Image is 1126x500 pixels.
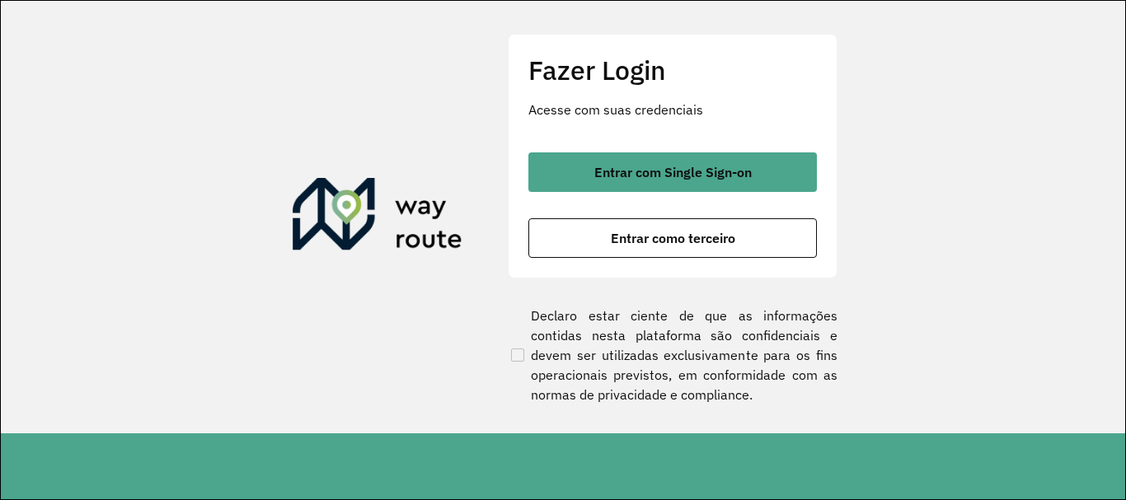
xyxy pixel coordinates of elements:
p: Acesse com suas credenciais [528,100,817,119]
img: Roteirizador AmbevTech [293,178,462,257]
button: button [528,218,817,258]
label: Declaro estar ciente de que as informações contidas nesta plataforma são confidenciais e devem se... [508,306,837,404]
h2: Fazer Login [528,54,817,86]
span: Entrar com Single Sign-on [594,166,752,179]
button: button [528,152,817,192]
span: Entrar como terceiro [611,231,735,245]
